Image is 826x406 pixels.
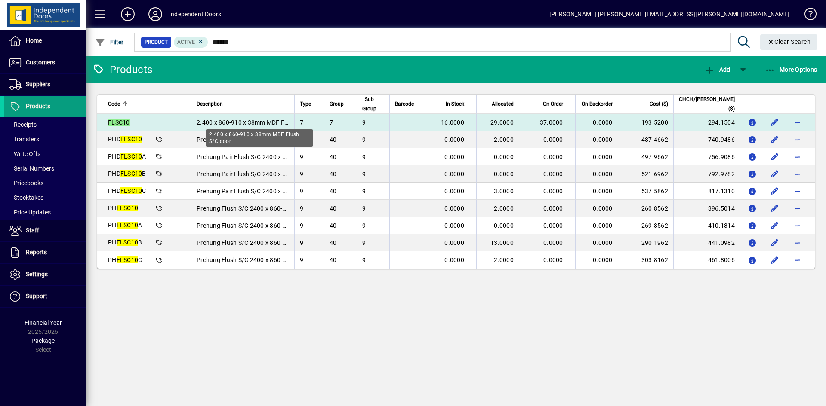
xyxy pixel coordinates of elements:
span: 7 [330,119,333,126]
a: Pricebooks [4,176,86,190]
em: FLSC10 [117,256,139,263]
button: More options [790,116,804,129]
button: Edit [768,116,782,129]
td: 537.5862 [625,183,673,200]
span: Transfers [9,136,39,143]
button: More options [790,236,804,250]
span: Allocated [492,99,514,109]
button: More options [790,201,804,215]
span: PH [108,205,138,211]
td: 521.6962 [625,165,673,183]
span: Package [31,337,55,344]
span: Clear Search [767,38,811,45]
span: Pricebooks [9,180,43,186]
td: 290.1962 [625,234,673,251]
a: Reports [4,242,86,263]
span: 0.0000 [593,188,613,195]
button: Edit [768,184,782,198]
span: 0.0000 [444,153,464,160]
td: 441.0982 [673,234,740,251]
div: Type [300,99,319,109]
span: 9 [362,205,366,212]
span: 2.400 x 860-910 x 38mm MDF Flush S/C door [197,119,322,126]
span: 40 [330,153,337,160]
div: 2.400 x 860-910 x 38mm MDF Flush S/C door [206,129,313,147]
span: 9 [362,119,366,126]
span: 40 [330,222,337,229]
span: 0.0000 [593,171,613,177]
span: Customers [26,59,55,66]
span: 9 [362,188,366,195]
span: 9 [300,239,303,246]
span: PHD B [108,170,146,177]
td: 193.5200 [625,114,673,131]
span: PHD [108,136,142,143]
span: 9 [300,205,303,212]
span: In Stock [446,99,464,109]
td: 294.1504 [673,114,740,131]
button: Filter [93,34,126,50]
div: [PERSON_NAME] [PERSON_NAME][EMAIL_ADDRESS][PERSON_NAME][DOMAIN_NAME] [549,7,789,21]
div: Products [92,63,152,76]
div: Group [330,99,351,109]
span: Barcode [395,99,414,109]
span: Type [300,99,311,109]
em: FLSC10 [120,153,142,160]
td: 740.9486 [673,131,740,148]
span: Prehung Pair Flush S/C 2400 x 860-910 x 38mm in 25mm MDF Jamb [197,136,386,143]
div: Code [108,99,164,109]
span: 29.0000 [490,119,514,126]
button: Clear [760,34,818,50]
span: 9 [362,153,366,160]
span: 16.0000 [441,119,464,126]
span: 40 [330,239,337,246]
span: 40 [330,205,337,212]
mat-chip: Activation Status: Active [174,37,208,48]
td: 817.1310 [673,183,740,200]
span: 0.0000 [593,239,613,246]
button: Add [702,62,732,77]
a: Suppliers [4,74,86,95]
span: 0.0000 [494,153,514,160]
span: Prehung Pair Flush S/C 2400 x 860-910 x 38mm in 30mm [PERSON_NAME] Jamb [197,171,421,177]
em: FLSC10 [108,119,130,126]
a: Transfers [4,132,86,147]
span: 9 [300,222,303,229]
span: 40 [330,171,337,177]
span: 2.0000 [494,256,514,263]
span: 0.0000 [444,256,464,263]
button: Edit [768,219,782,232]
span: 0.0000 [444,188,464,195]
span: 40 [330,136,337,143]
button: More options [790,253,804,267]
span: PHD C [108,187,146,194]
a: Receipts [4,117,86,132]
button: More options [790,150,804,164]
span: 9 [362,222,366,229]
span: Code [108,99,120,109]
span: 40 [330,256,337,263]
span: 3.0000 [494,188,514,195]
span: 0.0000 [543,256,563,263]
button: More options [790,167,804,181]
span: PH B [108,239,142,246]
td: 756.9086 [673,148,740,165]
span: 9 [362,239,366,246]
span: On Order [543,99,563,109]
span: 0.0000 [543,239,563,246]
span: 9 [300,171,303,177]
span: 9 [362,171,366,177]
span: 0.0000 [543,153,563,160]
button: Edit [768,253,782,267]
div: Sub Group [362,95,384,113]
em: FLSC10 [117,239,139,246]
span: Write Offs [9,150,40,157]
div: Barcode [395,99,422,109]
span: 2.0000 [494,136,514,143]
span: 9 [300,153,303,160]
span: 0.0000 [593,136,613,143]
span: Active [177,39,195,45]
span: Prehung Flush S/C 2400 x 860-910 x 38mm in 25mm MDF Jamb [197,205,373,212]
td: 303.8162 [625,251,673,269]
td: 497.9662 [625,148,673,165]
